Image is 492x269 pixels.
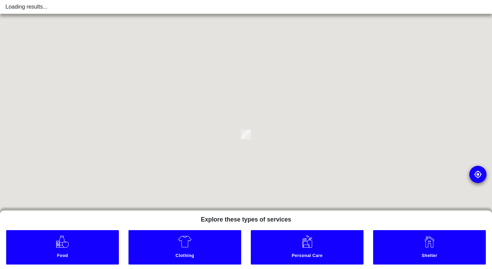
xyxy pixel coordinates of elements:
[130,253,239,260] small: Clothing
[5,3,487,11] div: Loading results...
[178,235,192,248] img: Clothing
[373,230,486,265] a: Shelter
[300,235,314,248] img: Personal Care
[474,170,482,179] img: go to my location
[252,253,362,260] small: Personal Care
[55,235,69,248] img: Food
[128,230,241,265] a: Clothing
[6,230,119,265] a: Food
[374,253,484,260] small: Shelter
[195,211,297,226] h5: Explore these types of services
[8,253,117,260] small: Food
[423,235,436,248] img: Shelter
[251,230,364,265] a: Personal Care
